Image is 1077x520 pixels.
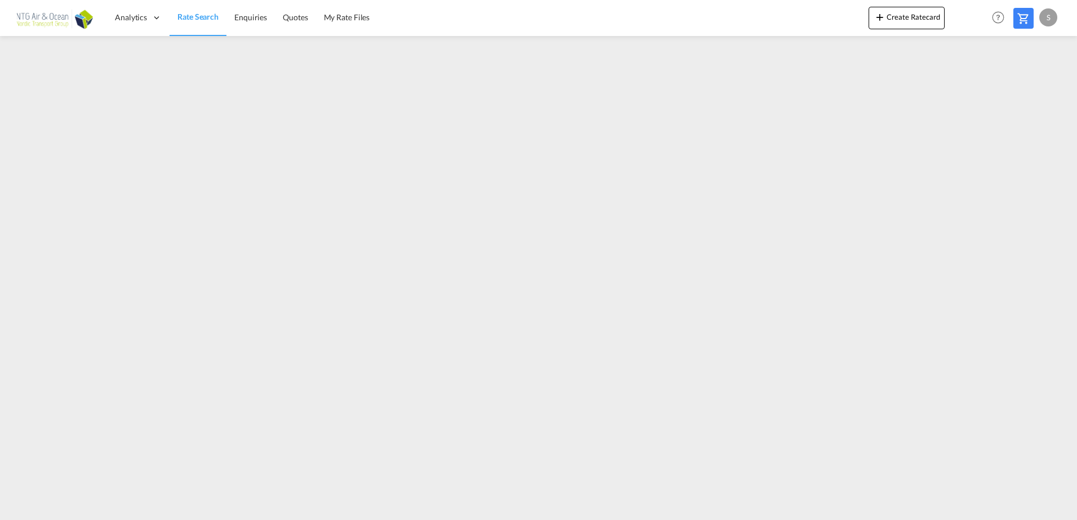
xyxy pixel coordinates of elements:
span: Rate Search [177,12,219,21]
span: Enquiries [234,12,267,22]
img: c10840d0ab7511ecb0716db42be36143.png [17,5,93,30]
button: icon-plus 400-fgCreate Ratecard [869,7,945,29]
span: Quotes [283,12,308,22]
div: Help [989,8,1013,28]
span: My Rate Files [324,12,370,22]
span: Analytics [115,12,147,23]
span: Help [989,8,1008,27]
md-icon: icon-plus 400-fg [873,10,887,24]
div: S [1039,8,1057,26]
